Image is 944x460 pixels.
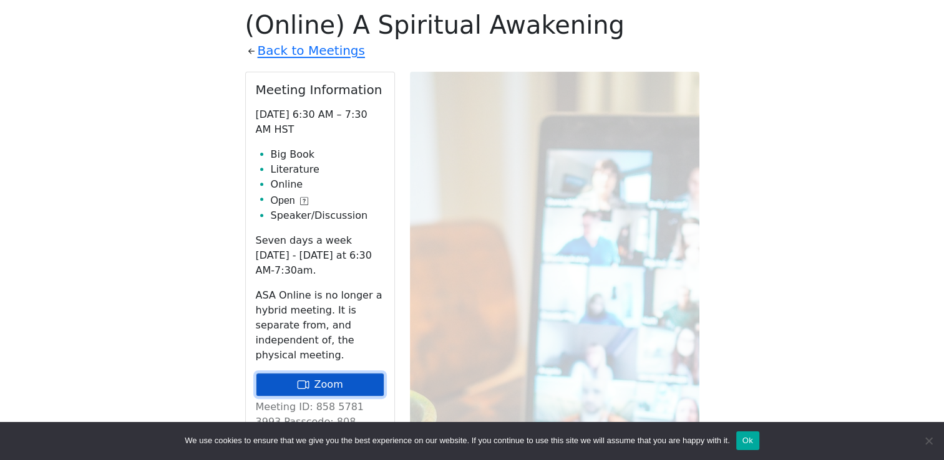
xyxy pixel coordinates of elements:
li: Online [271,177,384,192]
h2: Meeting Information [256,82,384,97]
span: No [922,434,935,447]
button: Ok [736,431,759,450]
button: Open [271,193,308,208]
a: Zoom [256,373,384,396]
li: Speaker/Discussion [271,208,384,223]
li: Literature [271,162,384,177]
span: We use cookies to ensure that we give you the best experience on our website. If you continue to ... [185,434,729,447]
p: ASA Online is no longer a hybrid meeting. It is separate from, and independent of, the physical m... [256,288,384,363]
span: Open [271,193,295,208]
p: [DATE] 6:30 AM – 7:30 AM HST [256,107,384,137]
a: Back to Meetings [258,40,365,62]
p: Seven days a week [DATE] - [DATE] at 6:30 AM-7:30am. [256,233,384,278]
p: Meeting ID: 858 5781 3993 Passcode: 808 [256,400,384,429]
h1: (Online) A Spiritual Awakening [245,10,699,40]
li: Big Book [271,147,384,162]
